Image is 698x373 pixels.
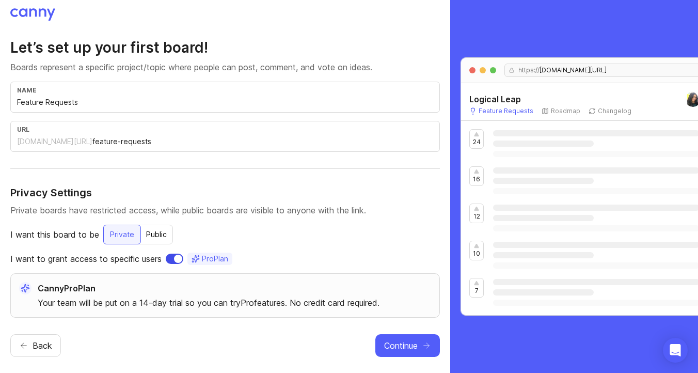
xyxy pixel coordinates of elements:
[10,253,162,265] p: I want to grant access to specific users
[475,287,479,295] p: 7
[598,107,631,115] p: Changelog
[17,136,92,147] div: [DOMAIN_NAME][URL]
[551,107,580,115] p: Roadmap
[473,250,480,258] p: 10
[473,175,480,183] p: 16
[202,254,228,264] span: Pro Plan
[10,185,440,200] h4: Privacy Settings
[17,126,433,133] div: url
[10,228,99,241] p: I want this board to be
[10,334,61,357] button: Back
[479,107,533,115] p: Feature Requests
[17,86,433,94] div: name
[469,93,521,105] h5: Logical Leap
[140,225,173,244] button: Public
[384,339,418,352] span: Continue
[473,138,481,146] p: 24
[10,61,440,73] p: Boards represent a specific project/topic where people can post, comment, and vote on ideas.
[663,338,688,363] div: Open Intercom Messenger
[514,66,540,74] span: https://
[10,38,440,57] h2: Let’s set up your first board!
[17,97,433,108] input: e.g. Feature Requests
[375,334,440,357] button: Continue
[473,212,480,221] p: 12
[33,339,52,352] span: Back
[10,204,440,216] p: Private boards have restricted access, while public boards are visible to anyone with the link.
[103,225,141,244] button: Private
[10,8,55,21] img: Canny logo
[38,297,379,309] p: Your team will be put on a 14-day trial so you can try Pro features. No credit card required.
[540,66,607,74] span: [DOMAIN_NAME][URL]
[38,282,379,294] h5: Canny Pro Plan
